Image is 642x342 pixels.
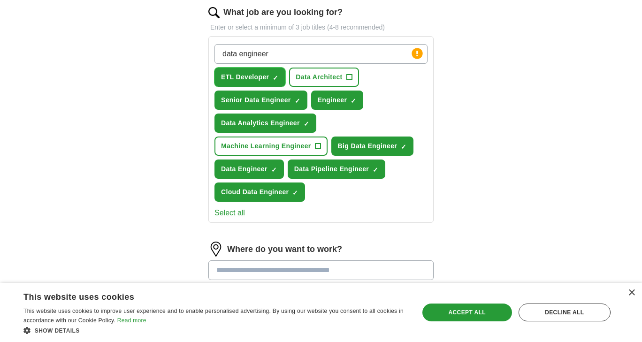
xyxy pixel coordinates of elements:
[214,68,285,87] button: ETL Developer✓
[117,317,146,324] a: Read more, opens a new window
[271,166,277,174] span: ✓
[23,289,384,303] div: This website uses cookies
[214,160,284,179] button: Data Engineer✓
[221,72,269,82] span: ETL Developer
[311,91,364,110] button: Engineer✓
[351,97,356,105] span: ✓
[214,137,328,156] button: Machine Learning Engineer
[227,243,342,256] label: Where do you want to work?
[338,141,397,151] span: Big Data Engineer
[401,143,406,151] span: ✓
[214,207,245,219] button: Select all
[23,308,404,324] span: This website uses cookies to improve user experience and to enable personalised advertising. By u...
[23,326,407,335] div: Show details
[296,72,342,82] span: Data Architect
[288,160,385,179] button: Data Pipeline Engineer✓
[304,120,309,128] span: ✓
[214,114,316,133] button: Data Analytics Engineer✓
[208,23,434,32] p: Enter or select a minimum of 3 job titles (4-8 recommended)
[331,137,414,156] button: Big Data Engineer✓
[221,187,289,197] span: Cloud Data Engineer
[273,74,278,82] span: ✓
[35,327,80,334] span: Show details
[221,118,300,128] span: Data Analytics Engineer
[373,166,378,174] span: ✓
[208,7,220,18] img: search.png
[292,189,298,197] span: ✓
[208,242,223,257] img: location.png
[628,289,635,296] div: Close
[214,44,428,64] input: Type a job title and press enter
[221,141,311,151] span: Machine Learning Engineer
[214,182,305,202] button: Cloud Data Engineer✓
[223,6,343,19] label: What job are you looking for?
[289,68,359,87] button: Data Architect
[221,164,267,174] span: Data Engineer
[214,91,307,110] button: Senior Data Engineer✓
[294,164,369,174] span: Data Pipeline Engineer
[221,95,291,105] span: Senior Data Engineer
[422,304,512,321] div: Accept all
[295,97,300,105] span: ✓
[318,95,347,105] span: Engineer
[519,304,611,321] div: Decline all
